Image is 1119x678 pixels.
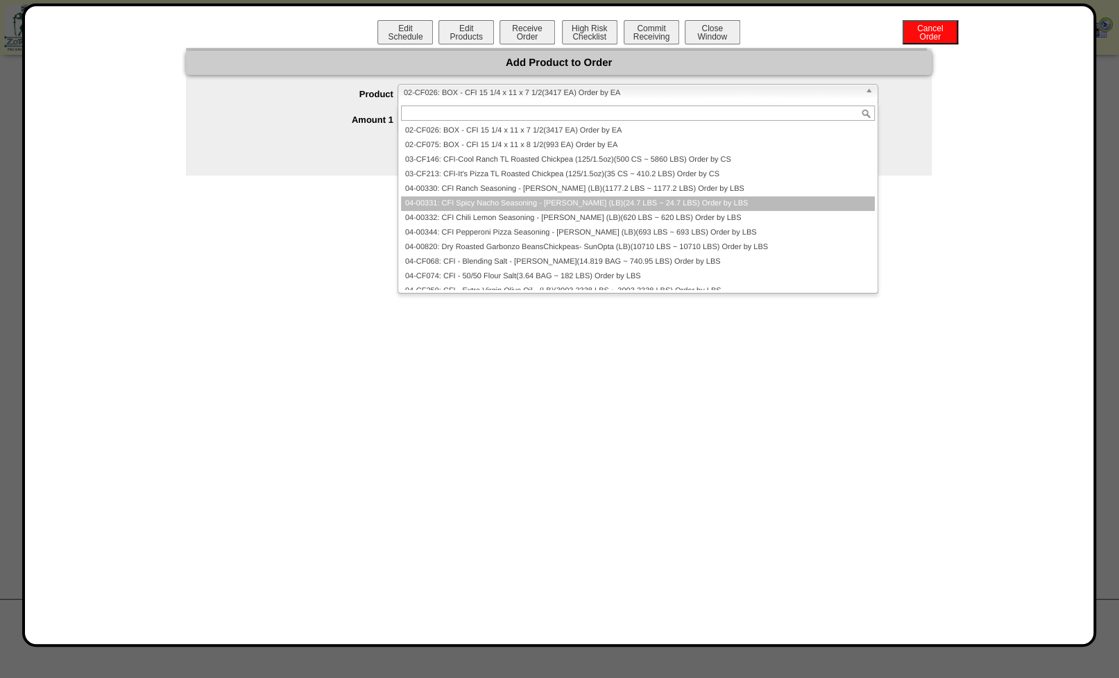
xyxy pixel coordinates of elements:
button: EditSchedule [377,20,433,44]
li: 04-00344: CFI Pepperoni Pizza Seasoning - [PERSON_NAME] (LB)(693 LBS ~ 693 LBS) Order by LBS [401,226,875,240]
button: ReceiveOrder [499,20,555,44]
li: 04-CF074: CFI - 50/50 Flour Salt(3.64 BAG ~ 182 LBS) Order by LBS [401,269,875,284]
a: CloseWindow [683,31,742,42]
li: 04-00330: CFI Ranch Seasoning - [PERSON_NAME] (LB)(1177.2 LBS ~ 1177.2 LBS) Order by LBS [401,182,875,196]
button: High RiskChecklist [562,20,617,44]
li: 04-00820: Dry Roasted Garbonzo BeansChickpeas- SunOpta (LB)(10710 LBS ~ 10710 LBS) Order by LBS [401,240,875,255]
button: CancelOrder [903,20,958,44]
label: Product [214,89,398,99]
li: 04-00331: CFI Spicy Nacho Seasoning - [PERSON_NAME] (LB)(24.7 LBS ~ 24.7 LBS) Order by LBS [401,196,875,211]
button: CommitReceiving [624,20,679,44]
span: 02-CF026: BOX - CFI 15 1/4 x 11 x 7 1/2(3417 EA) Order by EA [404,85,860,101]
li: 04-CF259: CFI - Extra Virgin Olive Oil - (LB)(3003.2338 LBS ~ 3003.2338 LBS) Order by LBS [401,284,875,298]
li: 04-00332: CFI Chili Lemon Seasoning - [PERSON_NAME] (LB)(620 LBS ~ 620 LBS) Order by LBS [401,211,875,226]
a: High RiskChecklist [561,32,621,42]
li: 03-CF146: CFI-Cool Ranch TL Roasted Chickpea (125/1.5oz)(500 CS ~ 5860 LBS) Order by CS [401,153,875,167]
li: 02-CF026: BOX - CFI 15 1/4 x 11 x 7 1/2(3417 EA) Order by EA [401,124,875,138]
div: Add Product to Order [186,51,932,75]
li: 04-CF068: CFI - Blending Salt - [PERSON_NAME](14.819 BAG ~ 740.95 LBS) Order by LBS [401,255,875,269]
li: 03-CF213: CFI-It's Pizza TL Roasted Chickpea (125/1.5oz)(35 CS ~ 410.2 LBS) Order by CS [401,167,875,182]
button: CloseWindow [685,20,740,44]
li: 02-CF075: BOX - CFI 15 1/4 x 11 x 8 1/2(993 EA) Order by EA [401,138,875,153]
label: Amount 1 [214,115,398,125]
button: EditProducts [438,20,494,44]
